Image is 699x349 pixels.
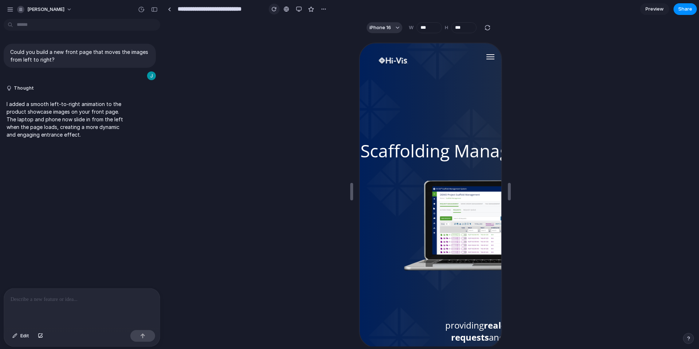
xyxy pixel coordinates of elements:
[367,22,402,33] button: iPhone 16
[645,5,664,13] span: Preview
[129,288,145,300] span: and
[445,24,448,31] label: H
[7,100,128,138] p: I added a smooth left-to-right animation to the product showcase images on your front page. The l...
[91,276,246,300] span: real-time electronic scaffold requests
[409,24,414,31] label: W
[62,300,105,312] span: processes
[14,4,76,15] button: [PERSON_NAME]
[20,332,29,340] span: Edit
[10,48,149,63] p: Could you build a new front page that moves the images from left to right?
[678,5,692,13] span: Share
[27,6,64,13] span: [PERSON_NAME]
[370,24,391,31] span: iPhone 16
[9,330,33,342] button: Edit
[674,3,697,15] button: Share
[86,276,124,288] span: providing
[1,95,279,119] span: Scaffolding Management Software
[105,300,270,324] span: to track scaffolding resources, labor, and material
[640,3,669,15] a: Preview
